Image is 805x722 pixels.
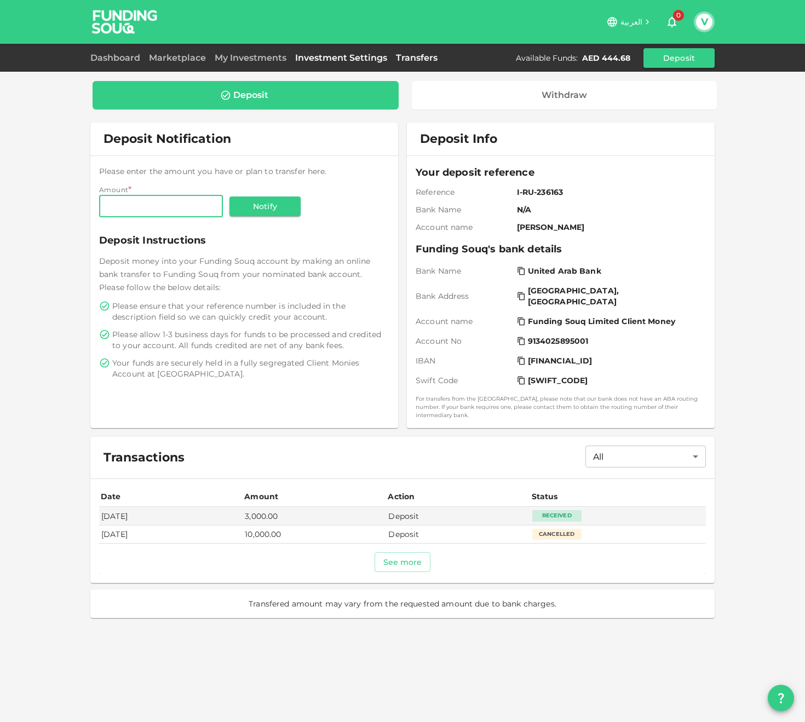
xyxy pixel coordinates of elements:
[233,90,268,101] div: Deposit
[528,375,588,386] span: [SWIFT_CODE]
[99,186,128,194] span: Amount
[416,355,513,366] span: IBAN
[112,301,387,322] span: Please ensure that your reference number is included in the description field so we can quickly c...
[112,329,387,351] span: Please allow 1-3 business days for funds to be processed and credited to your account. All funds ...
[528,265,601,276] span: United Arab Bank
[768,685,794,711] button: question
[416,187,513,198] span: Reference
[101,490,123,503] div: Date
[416,204,513,215] span: Bank Name
[416,291,513,302] span: Bank Address
[528,355,593,366] span: [FINANCIAL_ID]
[112,357,387,379] span: Your funds are securely held in a fully segregated Client Monies Account at [GEOGRAPHIC_DATA].
[643,48,715,68] button: Deposit
[104,450,185,465] span: Transactions
[582,53,630,63] div: AED 444.68
[386,525,530,544] td: Deposit
[99,525,243,544] td: [DATE]
[416,395,706,419] small: For transfers from the [GEOGRAPHIC_DATA], please note that our bank does not have an ABA routing ...
[420,131,497,147] span: Deposit Info
[528,336,589,346] span: 9134025895001
[416,375,513,386] span: Swift Code
[243,525,386,544] td: 10,000.00
[388,490,415,503] div: Action
[673,10,684,21] span: 0
[386,507,530,525] td: Deposit
[392,53,442,63] a: Transfers
[516,53,578,63] div: Available Funds :
[210,53,291,63] a: My Investments
[517,187,702,198] span: I-RU-236163
[229,197,301,216] button: Notify
[532,510,582,521] div: Received
[416,265,513,276] span: Bank Name
[99,507,243,525] td: [DATE]
[416,316,513,327] span: Account name
[416,336,513,346] span: Account No
[244,490,278,503] div: Amount
[291,53,392,63] a: Investment Settings
[145,53,210,63] a: Marketplace
[93,81,399,109] a: Deposit
[542,90,587,101] div: Withdraw
[104,131,231,146] span: Deposit Notification
[696,14,712,30] button: V
[661,11,683,33] button: 0
[90,53,145,63] a: Dashboard
[99,256,370,292] span: Deposit money into your Funding Souq account by making an online bank transfer to Funding Souq fr...
[243,507,386,525] td: 3,000.00
[585,446,706,467] div: All
[517,222,702,233] span: [PERSON_NAME]
[249,598,556,609] span: Transfered amount may vary from the requested amount due to bank charges.
[416,222,513,233] span: Account name
[375,552,431,572] button: See more
[99,195,223,217] input: amount
[416,241,706,257] span: Funding Souq's bank details
[528,316,675,327] span: Funding Souq Limited Client Money
[99,233,389,248] span: Deposit Instructions
[620,17,642,27] span: العربية
[99,166,327,176] span: Please enter the amount you have or plan to transfer here.
[412,81,717,109] a: Withdraw
[517,204,702,215] span: N/A
[532,529,582,540] div: Cancelled
[416,165,706,180] span: Your deposit reference
[532,490,559,503] div: Status
[528,285,699,307] span: [GEOGRAPHIC_DATA], [GEOGRAPHIC_DATA]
